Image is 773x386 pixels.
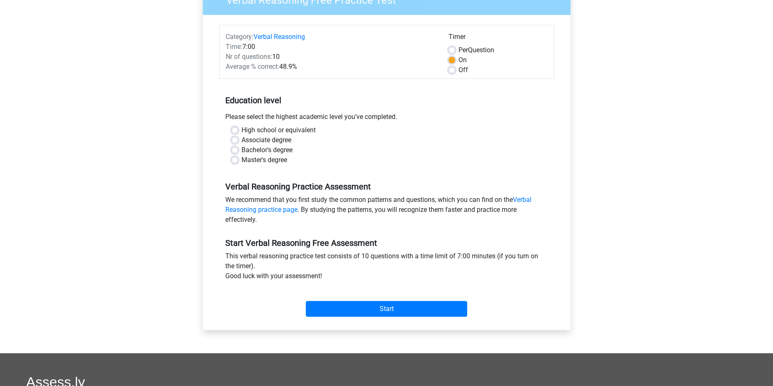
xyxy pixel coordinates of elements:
[219,52,442,62] div: 10
[241,135,291,145] label: Associate degree
[219,112,554,125] div: Please select the highest academic level you’ve completed.
[226,33,254,41] span: Category:
[458,45,494,55] label: Question
[449,32,548,45] div: Timer
[226,43,242,51] span: Time:
[219,42,442,52] div: 7:00
[241,145,293,155] label: Bachelor's degree
[219,62,442,72] div: 48.9%
[241,155,287,165] label: Master's degree
[254,33,305,41] a: Verbal Reasoning
[225,238,548,248] h5: Start Verbal Reasoning Free Assessment
[458,65,468,75] label: Off
[225,92,548,109] h5: Education level
[226,53,272,61] span: Nr of questions:
[241,125,316,135] label: High school or equivalent
[219,195,554,228] div: We recommend that you first study the common patterns and questions, which you can find on the . ...
[226,63,279,70] span: Average % correct:
[225,182,548,192] h5: Verbal Reasoning Practice Assessment
[458,46,468,54] span: Per
[306,301,467,317] input: Start
[219,251,554,284] div: This verbal reasoning practice test consists of 10 questions with a time limit of 7:00 minutes (i...
[458,55,467,65] label: On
